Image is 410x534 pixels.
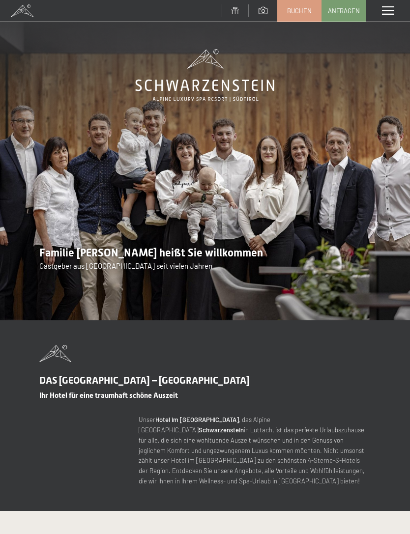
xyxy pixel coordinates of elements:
[199,426,244,434] strong: Schwarzenstein
[287,6,312,15] span: Buchen
[39,261,212,270] span: Gastgeber aus [GEOGRAPHIC_DATA] seit vielen Jahren
[39,391,178,400] span: Ihr Hotel für eine traumhaft schöne Auszeit
[155,416,239,423] strong: Hotel im [GEOGRAPHIC_DATA]
[139,415,371,486] p: Unser , das Alpine [GEOGRAPHIC_DATA] in Luttach, ist das perfekte Urlaubszuhause für alle, die si...
[39,247,263,259] span: Familie [PERSON_NAME] heißt Sie willkommen
[322,0,365,21] a: Anfragen
[278,0,321,21] a: Buchen
[328,6,360,15] span: Anfragen
[39,374,250,386] span: DAS [GEOGRAPHIC_DATA] – [GEOGRAPHIC_DATA]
